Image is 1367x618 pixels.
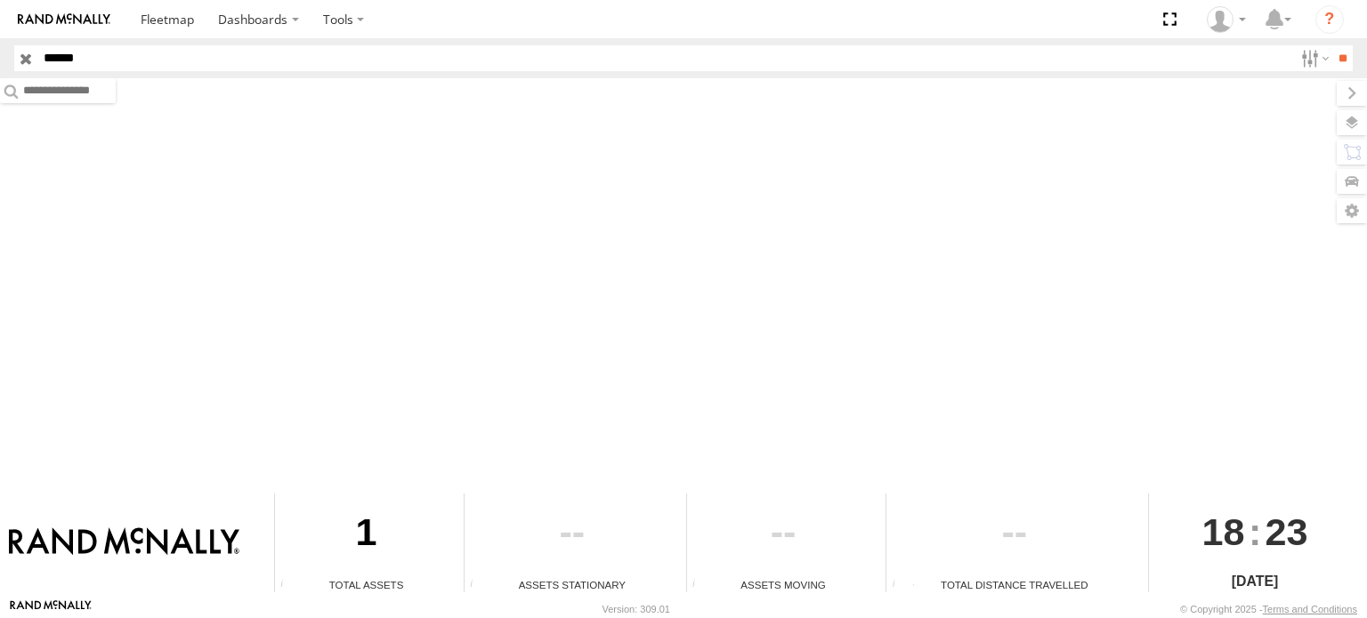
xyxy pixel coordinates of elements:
div: Assets Moving [687,577,880,592]
a: Terms and Conditions [1263,604,1357,614]
div: Total number of assets current stationary. [465,579,491,592]
label: Map Settings [1337,198,1367,223]
span: 23 [1266,494,1308,570]
div: Total Assets [275,577,457,592]
label: Search Filter Options [1294,45,1332,71]
div: Version: 309.01 [603,604,670,614]
div: © Copyright 2025 - [1180,604,1357,614]
div: Assets Stationary [465,577,679,592]
div: Total number of assets current in transit. [687,579,714,592]
span: 18 [1202,494,1245,570]
div: Total Distance Travelled [886,577,1142,592]
a: Visit our Website [10,600,92,618]
div: 1 [275,494,457,577]
div: Jose Goitia [1201,6,1252,33]
div: : [1149,494,1360,570]
img: rand-logo.svg [18,13,110,26]
div: Total number of Enabled Assets [275,579,302,592]
i: ? [1315,5,1344,34]
div: [DATE] [1149,571,1360,592]
img: Rand McNally [9,527,239,558]
div: Total distance travelled by all assets within specified date range and applied filters [886,579,913,592]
